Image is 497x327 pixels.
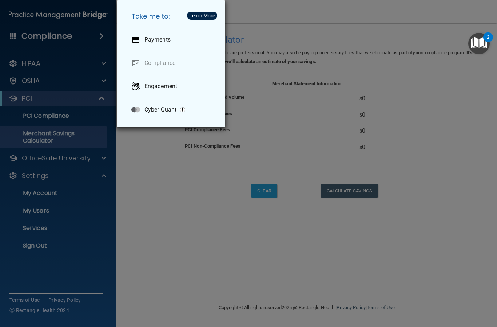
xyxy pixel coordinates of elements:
[126,30,219,50] a: Payments
[126,76,219,97] a: Engagement
[187,12,217,20] button: Learn More
[126,53,219,73] a: Compliance
[144,106,176,113] p: Cyber Quant
[126,6,219,27] h5: Take me to:
[126,100,219,120] a: Cyber Quant
[144,83,177,90] p: Engagement
[487,37,489,47] div: 2
[189,13,215,18] div: Learn More
[144,36,171,43] p: Payments
[468,33,490,54] button: Open Resource Center, 2 new notifications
